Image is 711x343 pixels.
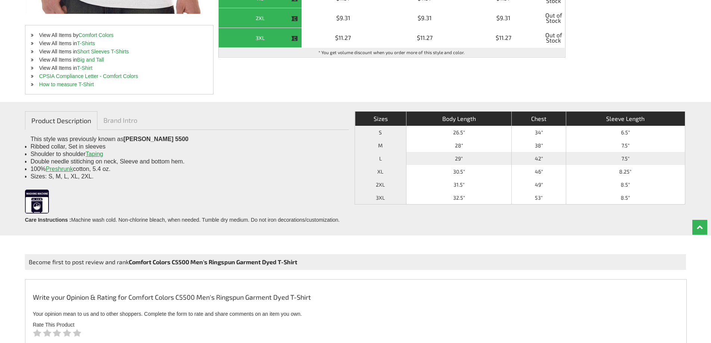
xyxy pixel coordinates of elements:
span: Out of Stock [545,30,563,46]
th: L [355,152,406,165]
td: 38" [511,139,565,152]
a: Taping [85,151,103,157]
td: 6.5" [566,126,685,139]
img: This item is CLOSEOUT! [291,35,298,42]
td: 30.5" [406,165,511,178]
th: Body Length [406,112,511,126]
p: Your opinion mean to us and to other shoppers. Complete the form to rate and share comments on an... [33,311,679,317]
li: 100% cotton, 5.4 oz. [31,165,343,173]
td: 29" [406,152,511,165]
th: XL [355,165,406,178]
a: Comfort Colors [78,32,113,38]
td: 49" [511,178,565,191]
a: Top [692,220,707,235]
div: Machine wash cold. Non-chlorine bleach, when needed. Tumble dry medium. Do not iron decorations/c... [25,186,349,226]
img: star3 [53,329,61,337]
strong: Care Instructions : [25,217,71,223]
li: Sizes: S, M, L, XL, 2XL. [31,173,343,180]
img: star1 [33,329,41,337]
b: Comfort Colors C5500 Men's Ringspun Garment Dyed T-Shirt [129,258,297,265]
span: [PERSON_NAME] 5500 [124,136,188,142]
img: star2 [43,329,52,337]
td: 46" [511,165,565,178]
div: Become first to post review and rank [25,254,686,270]
th: 2XL [355,178,406,191]
td: 42" [511,152,565,165]
td: 8.5" [566,191,685,204]
td: $11.27 [385,28,464,48]
td: 28" [406,139,511,152]
a: Big and Tall [77,57,104,63]
div: This style was previously known as [25,130,349,186]
a: T-Shirts [77,40,95,46]
td: 8.5" [566,178,685,191]
td: $11.27 [465,28,543,48]
th: Sizes [355,112,406,126]
td: 31.5" [406,178,511,191]
span: Out of Stock [545,10,563,26]
li: View All Items by [25,31,213,39]
td: $9.31 [465,8,543,28]
a: CPSIA Compliance Letter - Comfort Colors [39,73,138,79]
li: View All Items in [25,56,213,64]
a: Preshrunk [46,166,73,172]
th: M [355,139,406,152]
h3: Write your Opinion & Rating for Comfort Colors C5500 Men's Ringspun Garment Dyed T-Shirt [33,293,679,306]
th: 3XL [219,28,302,48]
td: $11.27 [302,28,385,48]
td: 7.5" [566,152,685,165]
th: S [355,126,406,139]
img: This item is CLOSEOUT! [291,15,298,22]
img: star5 [73,329,81,337]
a: Short Sleeves T-Shirts [77,49,129,54]
td: 32.5" [406,191,511,204]
img: Washing [25,190,49,217]
li: View All Items in [25,64,213,72]
a: How to measure T-Shirt [39,81,94,87]
li: Ribbed collar, Set in sleeves [31,143,343,150]
td: 53" [511,191,565,204]
th: 3XL [355,191,406,204]
td: * You get volume discount when you order more of this style and color. [219,48,565,57]
img: star4 [63,329,71,337]
th: 2XL [219,8,302,28]
td: $9.31 [302,8,385,28]
a: Brand Intro [97,111,143,129]
th: Chest [511,112,565,126]
a: Product Description [25,111,97,130]
td: 34" [511,126,565,139]
td: 8.25" [566,165,685,178]
li: View All Items in [25,47,213,56]
li: Shoulder to shoulder [31,150,343,158]
td: $9.31 [385,8,464,28]
label: Rate This Product [33,322,679,327]
td: 7.5" [566,139,685,152]
li: View All Items in [25,39,213,47]
a: T-Shirt [77,65,92,71]
th: Sleeve Length [566,112,685,126]
li: Double needle stitiching on neck, Sleeve and bottom hem. [31,158,343,165]
td: 26.5" [406,126,511,139]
